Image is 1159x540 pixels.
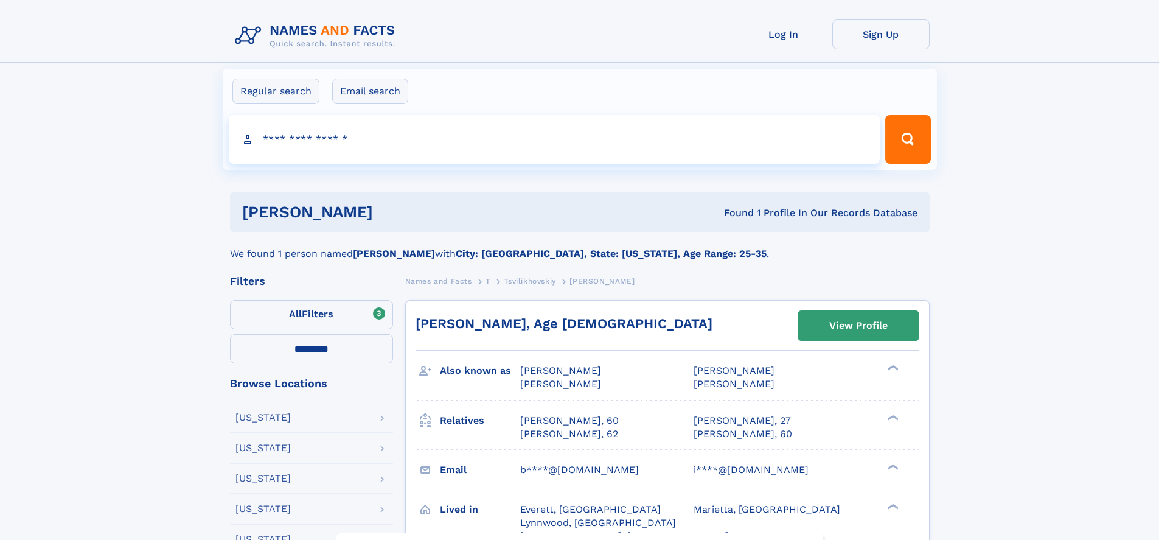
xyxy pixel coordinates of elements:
span: [PERSON_NAME] [694,378,774,390]
span: Marietta, [GEOGRAPHIC_DATA] [694,503,840,515]
b: City: [GEOGRAPHIC_DATA], State: [US_STATE], Age Range: 25-35 [456,248,767,259]
a: T [486,273,490,289]
h1: [PERSON_NAME] [242,205,549,220]
a: Log In [735,19,832,49]
h3: Relatives [440,410,520,431]
div: [US_STATE] [235,474,291,483]
div: [US_STATE] [235,504,291,514]
span: Tsvilikhovskiy [504,277,555,286]
a: Sign Up [832,19,930,49]
span: [PERSON_NAME] [694,365,774,376]
span: T [486,277,490,286]
span: [PERSON_NAME] [520,365,601,376]
span: All [289,308,302,320]
div: ❯ [885,364,899,372]
h3: Email [440,460,520,480]
input: search input [229,115,880,164]
h3: Also known as [440,360,520,381]
span: Everett, [GEOGRAPHIC_DATA] [520,503,661,515]
a: [PERSON_NAME], 60 [694,427,792,441]
div: Found 1 Profile In Our Records Database [548,206,917,220]
label: Regular search [232,79,319,104]
a: Tsvilikhovskiy [504,273,555,289]
div: ❯ [885,413,899,421]
img: Logo Names and Facts [230,19,405,52]
a: View Profile [798,311,919,340]
div: We found 1 person named with . [230,232,930,261]
label: Email search [332,79,408,104]
span: [PERSON_NAME] [569,277,635,286]
span: [PERSON_NAME] [520,378,601,390]
button: Search Button [885,115,930,164]
div: View Profile [829,312,888,340]
label: Filters [230,300,393,329]
a: [PERSON_NAME], Age [DEMOGRAPHIC_DATA] [416,316,712,331]
a: [PERSON_NAME], 27 [694,414,791,427]
b: [PERSON_NAME] [353,248,435,259]
a: [PERSON_NAME], 62 [520,427,618,441]
div: Filters [230,276,393,287]
a: [PERSON_NAME], 60 [520,414,619,427]
span: Lynnwood, [GEOGRAPHIC_DATA] [520,517,676,528]
div: [US_STATE] [235,443,291,453]
div: Browse Locations [230,378,393,389]
h3: Lived in [440,499,520,520]
div: ❯ [885,502,899,510]
div: [US_STATE] [235,413,291,423]
div: ❯ [885,463,899,471]
a: Names and Facts [405,273,472,289]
